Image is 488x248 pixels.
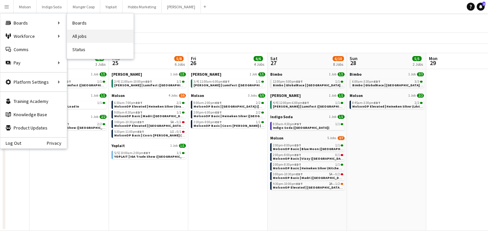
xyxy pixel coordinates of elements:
[177,151,181,155] span: 1/1
[341,183,343,185] span: 1/2
[341,144,343,146] span: 1/1
[137,129,144,134] span: EDT
[190,59,196,67] span: 26
[329,94,336,98] span: 1 Job
[335,182,340,186] span: 1/2
[350,93,424,98] a: Molson1 Job2/2
[254,62,264,67] div: 4 Jobs
[191,93,204,98] span: Molson
[352,80,380,83] span: 6:00am-3:30pm
[350,55,358,61] span: Sun
[32,72,107,93] div: [PERSON_NAME]1 Job1/11/4|4:00pm-10:00pmEDT1/1[PERSON_NAME] | Lumifest ([GEOGRAPHIC_DATA], [GEOGRA...
[194,83,309,87] span: Desjardins | Lumifest (Longueuil, QC)
[341,81,343,83] span: 1/1
[32,114,107,131] div: Yoplait1 Job2/24/5|8:30am-9:00pmEDT2/2YOPLAIT | IGA Trade Show ([GEOGRAPHIC_DATA], [GEOGRAPHIC_DA...
[273,104,388,109] span: Desjardins | Lumifest (Longueuil, QC)
[114,124,254,128] span: MolsonOP Elevated | Madri (Valleyfield, QC)
[270,93,301,98] span: Desjardins
[329,72,336,76] span: 1 Job
[335,144,340,147] span: 1/1
[279,101,309,105] span: 12:00pm-6:00pm
[273,123,301,126] span: 8:30am-4:30pm
[413,62,423,67] div: 2 Jobs
[273,153,343,160] a: 2:00pm-8:00pmEDT0/1MolsonOP Basic | Vizzy ([GEOGRAPHIC_DATA], [GEOGRAPHIC_DATA])
[137,120,144,124] span: EDT
[119,79,120,84] span: |
[47,140,67,146] a: Privacy
[329,173,333,176] span: 5A
[32,72,107,77] a: [PERSON_NAME]1 Job1/1
[35,125,148,130] span: YOPLAIT | IGA Trade Show (Quebec, QC)
[198,79,199,84] span: |
[296,182,303,186] span: EDT
[327,136,336,140] span: 5 Jobs
[408,72,416,76] span: 1 Job
[112,143,186,160] div: Yoplait1 Job1/15/5|10:00am-2:00pmEDT1/1YOPLAIT | IGA Trade Show ([GEOGRAPHIC_DATA], [GEOGRAPHIC_D...
[270,72,345,77] a: Bimbo1 Job1/1
[136,101,142,105] span: EDT
[170,144,178,148] span: 1 Job
[194,111,222,114] span: 2:00pm-6:00pm
[338,72,345,76] span: 1/1
[338,136,345,140] span: 3/7
[136,110,142,115] span: EDT
[215,120,222,124] span: EDT
[112,143,186,148] a: Yoplait1 Job1/1
[112,143,125,148] span: Yoplait
[270,55,278,61] span: Sat
[417,94,424,98] span: 2/2
[114,130,144,133] span: 5:30pm-11:00pm
[341,164,343,166] span: 1/1
[114,114,224,118] span: MolsonOP Basic | Madri (Sarnia, ON)
[179,144,186,148] span: 1/1
[352,104,458,109] span: MolsonOP Elevated | Heineken Silver (Lévis, QC)
[338,94,345,98] span: 1/1
[408,94,416,98] span: 1 Job
[67,16,133,30] a: Boards
[270,135,345,140] a: Molson5 Jobs3/7
[294,162,301,167] span: EDT
[0,43,67,56] a: Comms
[112,93,125,98] span: Molson
[270,93,345,98] a: [PERSON_NAME]1 Job1/1
[177,130,181,133] span: 0/1
[182,102,185,104] span: 2/2
[191,72,265,77] a: [PERSON_NAME]1 Job1/1
[0,95,67,108] a: Training Academy
[182,131,185,133] span: 0/1
[333,62,344,67] div: 8 Jobs
[329,182,333,186] span: 2A
[194,114,319,118] span: MolsonOP Basic | Heineken Silver (Calgary, AB)
[64,79,71,84] span: EDT
[177,101,181,105] span: 2/2
[97,123,102,126] span: 2/2
[100,0,122,13] button: Yoplait
[273,125,329,130] span: Indigo Soda (BC)
[273,153,301,157] span: 2:00pm-8:00pm
[191,72,265,93] div: [PERSON_NAME]1 Job1/13/4|11:00am-6:00pmEDT1/1[PERSON_NAME] | Lumifest ([GEOGRAPHIC_DATA], [GEOGRA...
[215,110,222,115] span: EDT
[97,80,102,83] span: 1/1
[144,151,150,155] span: EDT
[273,173,343,176] div: •
[270,93,345,114] div: [PERSON_NAME]1 Job1/14/4|12:00pm-6:00pmEDT1/1[PERSON_NAME] | Lumifest ([GEOGRAPHIC_DATA], [GEOGRA...
[191,72,221,77] span: Desjardins
[477,3,485,11] a: 2
[114,111,142,114] span: 9:00am-8:30pm
[341,173,343,175] span: 0/2
[103,102,105,104] span: 1/1
[114,79,185,87] a: 2/4|11:00am-10:00pmEDT1/1[PERSON_NAME] | Lumifest ([GEOGRAPHIC_DATA], [GEOGRAPHIC_DATA])
[335,101,340,105] span: 1/1
[91,72,98,76] span: 1 Job
[169,94,178,98] span: 4 Jobs
[270,72,282,77] span: Bimbo
[35,101,105,108] a: 10:00am-2:00pmEDT1/1Benefiber | Product Load In
[194,104,328,109] span: MolsonOP Basic | Hop Valley (Calgary, AB)
[112,93,186,98] a: Molson4 Jobs3/6
[335,80,340,83] span: 1/1
[273,143,343,151] a: 2:00pm-8:00pmEDT1/1MolsonOP Basic | Blue Moon ([GEOGRAPHIC_DATA], [GEOGRAPHIC_DATA])
[269,59,278,67] span: 27
[114,104,232,109] span: MolsonOP Elevated | Heineken Silver (Gravenhurst, ON)
[273,122,343,129] a: 8:30am-4:30pmPDT1/1Indigo Soda ([GEOGRAPHIC_DATA])
[103,81,105,83] span: 1/1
